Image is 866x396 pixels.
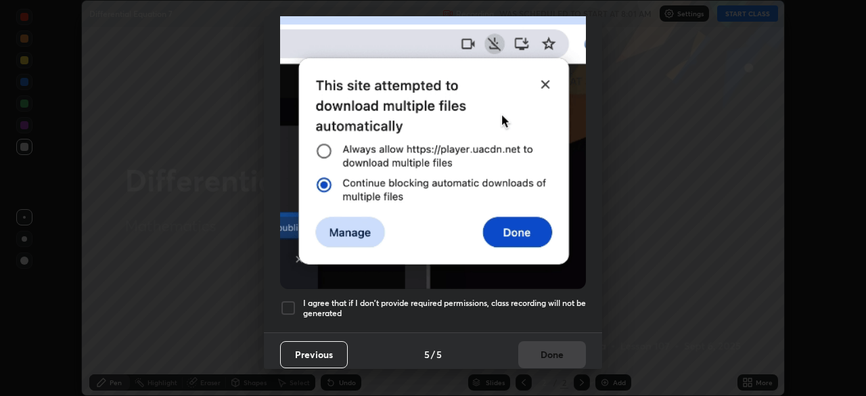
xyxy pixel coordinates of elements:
h4: / [431,347,435,361]
h5: I agree that if I don't provide required permissions, class recording will not be generated [303,298,586,319]
h4: 5 [436,347,442,361]
h4: 5 [424,347,430,361]
button: Previous [280,341,348,368]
